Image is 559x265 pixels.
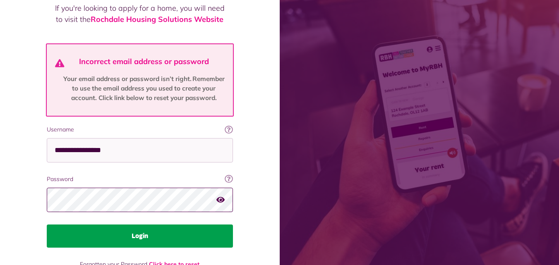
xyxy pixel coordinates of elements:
label: Password [47,175,233,184]
a: Rochdale Housing Solutions Website [91,14,223,24]
button: Login [47,224,233,248]
p: Your email address or password isn’t right. Remember to use the email address you used to create ... [60,74,228,103]
label: Username [47,125,233,134]
p: If you're looking to apply for a home, you will need to visit the [55,2,225,25]
h4: Incorrect email address or password [60,57,228,66]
